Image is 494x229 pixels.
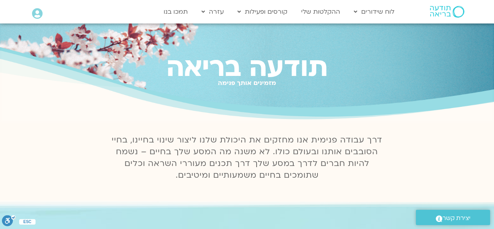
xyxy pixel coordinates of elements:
a: ההקלטות שלי [297,4,344,19]
img: תודעה בריאה [430,6,464,18]
a: קורסים ופעילות [234,4,291,19]
a: עזרה [198,4,228,19]
a: יצירת קשר [416,210,490,225]
p: דרך עבודה פנימית אנו מחזקים את היכולת שלנו ליצור שינוי בחיינו, בחיי הסובבים אותנו ובעולם כולו. לא... [107,134,387,181]
span: יצירת קשר [442,213,471,224]
a: תמכו בנו [160,4,192,19]
a: לוח שידורים [350,4,398,19]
